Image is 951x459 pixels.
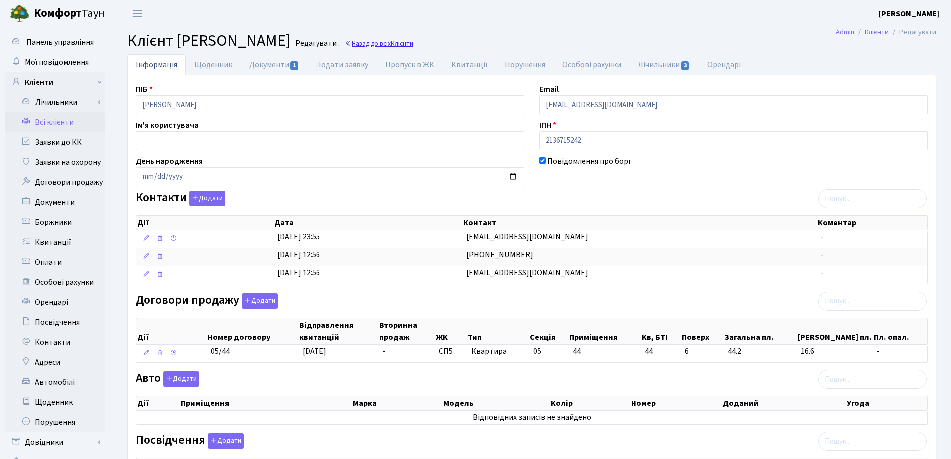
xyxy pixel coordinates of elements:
[383,346,386,357] span: -
[873,318,927,344] th: Пл. опал.
[5,192,105,212] a: Документи
[5,172,105,192] a: Договори продажу
[298,318,378,344] th: Відправлення квитанцій
[466,231,588,242] span: [EMAIL_ADDRESS][DOMAIN_NAME]
[11,92,105,112] a: Лічильники
[136,318,206,344] th: Дії
[189,191,225,206] button: Контакти
[136,371,199,387] label: Авто
[5,412,105,432] a: Порушення
[877,346,923,357] span: -
[443,54,496,75] a: Квитанції
[5,52,105,72] a: Мої повідомлення
[5,312,105,332] a: Посвідчення
[5,152,105,172] a: Заявки на охорону
[5,212,105,232] a: Боржники
[136,83,153,95] label: ПІБ
[818,432,927,451] input: Пошук...
[187,189,225,207] a: Додати
[239,291,278,309] a: Додати
[818,292,927,311] input: Пошук...
[5,352,105,372] a: Адреси
[554,54,630,75] a: Особові рахунки
[439,346,463,357] span: СП5
[5,72,105,92] a: Клієнти
[308,54,377,75] a: Подати заявку
[529,318,569,344] th: Секція
[127,54,186,75] a: Інформація
[25,57,89,68] span: Мої повідомлення
[846,396,927,410] th: Угода
[466,249,533,260] span: [PHONE_NUMBER]
[466,267,588,278] span: [EMAIL_ADDRESS][DOMAIN_NAME]
[5,292,105,312] a: Орендарі
[211,346,230,357] span: 05/44
[685,346,720,357] span: 6
[471,346,525,357] span: Квартира
[5,112,105,132] a: Всі клієнти
[10,4,30,24] img: logo.png
[277,267,320,278] span: [DATE] 12:56
[547,155,632,167] label: Повідомлення про борг
[818,189,927,208] input: Пошук...
[352,396,442,410] th: Марка
[462,216,816,230] th: Контакт
[303,346,326,357] span: [DATE]
[205,432,244,449] a: Додати
[533,346,541,357] span: 05
[442,396,549,410] th: Модель
[836,27,854,37] a: Admin
[728,346,793,357] span: 44.2
[5,232,105,252] a: Квитанції
[161,370,199,387] a: Додати
[645,346,677,357] span: 44
[241,54,308,75] a: Документи
[127,29,290,52] span: Клієнт [PERSON_NAME]
[208,433,244,449] button: Посвідчення
[136,216,273,230] th: Дії
[699,54,749,75] a: Орендарі
[293,39,340,48] small: Редагувати .
[539,83,559,95] label: Email
[818,370,927,389] input: Пошук...
[125,5,150,22] button: Переключити навігацію
[817,216,927,230] th: Коментар
[136,396,180,410] th: Дії
[496,54,554,75] a: Порушення
[821,249,824,260] span: -
[5,392,105,412] a: Щоденник
[206,318,299,344] th: Номер договору
[821,22,951,43] nav: breadcrumb
[136,155,203,167] label: День народження
[377,54,443,75] a: Пропуск в ЖК
[186,54,241,75] a: Щоденник
[136,411,927,424] td: Відповідних записів не знайдено
[865,27,889,37] a: Клієнти
[573,346,581,357] span: 44
[5,432,105,452] a: Довідники
[163,371,199,387] button: Авто
[879,8,939,19] b: [PERSON_NAME]
[5,272,105,292] a: Особові рахунки
[801,346,869,357] span: 16.6
[136,293,278,309] label: Договори продажу
[5,372,105,392] a: Автомобілі
[391,39,413,48] span: Клієнти
[378,318,434,344] th: Вторинна продаж
[345,39,413,48] a: Назад до всіхКлієнти
[641,318,681,344] th: Кв, БТІ
[34,5,105,22] span: Таун
[467,318,528,344] th: Тип
[5,332,105,352] a: Контакти
[722,396,846,410] th: Доданий
[821,231,824,242] span: -
[26,37,94,48] span: Панель управління
[435,318,467,344] th: ЖК
[681,61,689,70] span: 3
[273,216,462,230] th: Дата
[277,231,320,242] span: [DATE] 23:55
[630,396,722,410] th: Номер
[34,5,82,21] b: Комфорт
[724,318,797,344] th: Загальна пл.
[136,433,244,449] label: Посвідчення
